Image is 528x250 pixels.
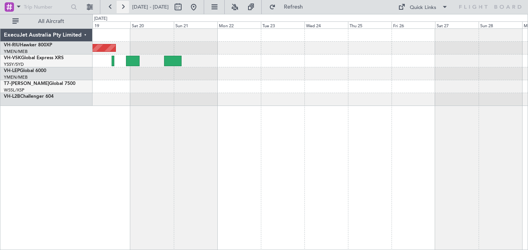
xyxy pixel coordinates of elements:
[348,21,392,28] div: Thu 25
[435,21,479,28] div: Sat 27
[4,43,52,48] a: VH-RIUHawker 800XP
[9,15,84,28] button: All Aircraft
[304,21,348,28] div: Wed 24
[392,21,435,28] div: Fri 26
[4,94,54,99] a: VH-L2BChallenger 604
[394,1,452,13] button: Quick Links
[4,56,64,60] a: VH-VSKGlobal Express XRS
[4,62,24,67] a: YSSY/SYD
[4,69,20,73] span: VH-LEP
[4,74,28,80] a: YMEN/MEB
[4,81,75,86] a: T7-[PERSON_NAME]Global 7500
[130,21,174,28] div: Sat 20
[174,21,217,28] div: Sun 21
[24,1,68,13] input: Trip Number
[4,87,24,93] a: WSSL/XSP
[217,21,261,28] div: Mon 22
[4,43,20,48] span: VH-RIU
[94,16,107,22] div: [DATE]
[266,1,312,13] button: Refresh
[277,4,310,10] span: Refresh
[87,21,130,28] div: Fri 19
[4,56,21,60] span: VH-VSK
[4,69,46,73] a: VH-LEPGlobal 6000
[4,81,49,86] span: T7-[PERSON_NAME]
[261,21,304,28] div: Tue 23
[479,21,522,28] div: Sun 28
[132,4,169,11] span: [DATE] - [DATE]
[410,4,436,12] div: Quick Links
[4,94,20,99] span: VH-L2B
[20,19,82,24] span: All Aircraft
[4,49,28,55] a: YMEN/MEB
